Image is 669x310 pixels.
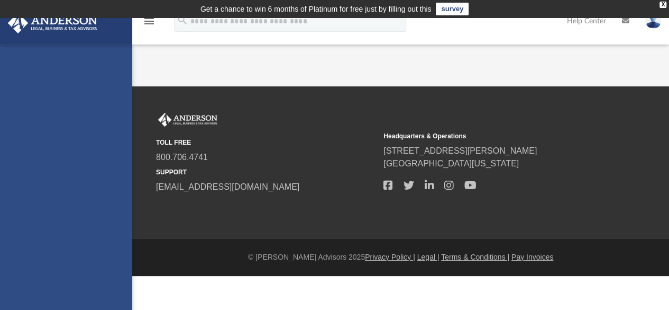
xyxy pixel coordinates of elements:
[441,253,509,261] a: Terms & Conditions |
[383,159,519,168] a: [GEOGRAPHIC_DATA][US_STATE]
[156,153,208,162] a: 800.706.4741
[365,253,415,261] a: Privacy Policy |
[156,182,299,191] a: [EMAIL_ADDRESS][DOMAIN_NAME]
[645,13,661,29] img: User Pic
[5,13,100,33] img: Anderson Advisors Platinum Portal
[132,252,669,263] div: © [PERSON_NAME] Advisors 2025
[200,3,432,15] div: Get a chance to win 6 months of Platinum for free just by filling out this
[511,253,553,261] a: Pay Invoices
[156,113,219,127] img: Anderson Advisors Platinum Portal
[383,131,603,141] small: Headquarters & Operations
[659,2,666,8] div: close
[143,15,155,28] i: menu
[383,146,537,155] a: [STREET_ADDRESS][PERSON_NAME]
[177,14,188,26] i: search
[143,20,155,28] a: menu
[156,167,376,177] small: SUPPORT
[417,253,439,261] a: Legal |
[436,3,469,15] a: survey
[156,138,376,147] small: TOLL FREE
